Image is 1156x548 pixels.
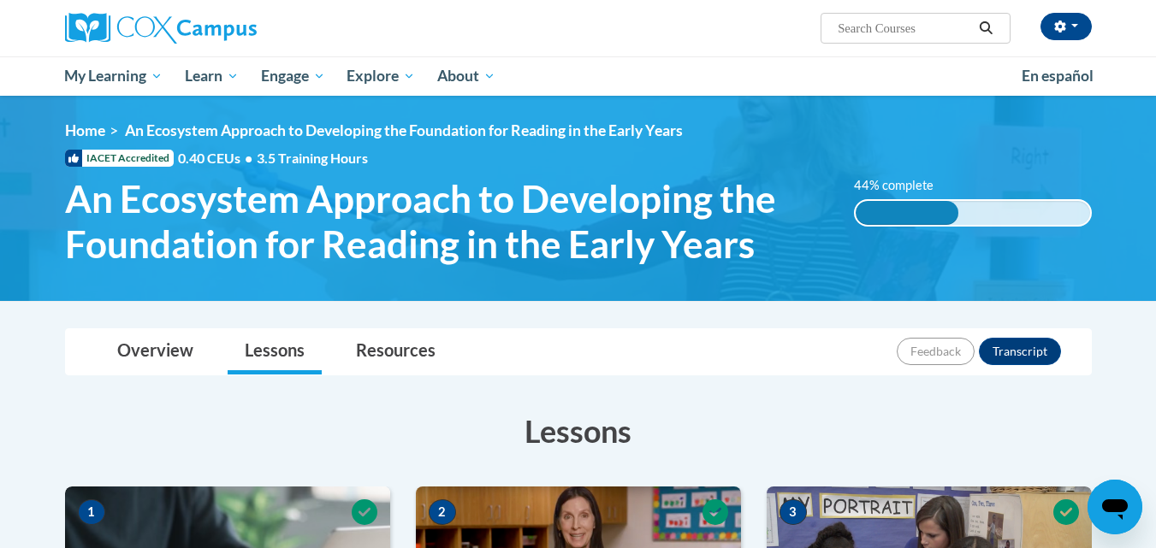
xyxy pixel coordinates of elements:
[65,410,1092,452] h3: Lessons
[65,176,829,267] span: An Ecosystem Approach to Developing the Foundation for Reading in the Early Years
[1088,480,1142,534] iframe: Button to launch messaging window
[257,150,368,166] span: 3.5 Training Hours
[1040,13,1092,40] button: Account Settings
[335,56,426,96] a: Explore
[261,66,325,86] span: Engage
[39,56,1117,96] div: Main menu
[897,338,975,365] button: Feedback
[245,150,252,166] span: •
[250,56,336,96] a: Engage
[65,121,105,139] a: Home
[100,329,210,374] a: Overview
[65,13,257,44] img: Cox Campus
[174,56,250,96] a: Learn
[65,150,174,167] span: IACET Accredited
[780,499,807,525] span: 3
[973,18,999,38] button: Search
[979,338,1061,365] button: Transcript
[228,329,322,374] a: Lessons
[125,121,683,139] span: An Ecosystem Approach to Developing the Foundation for Reading in the Early Years
[64,66,163,86] span: My Learning
[429,499,456,525] span: 2
[836,18,973,38] input: Search Courses
[854,176,952,195] label: 44% complete
[347,66,415,86] span: Explore
[54,56,175,96] a: My Learning
[65,13,390,44] a: Cox Campus
[78,499,105,525] span: 1
[339,329,453,374] a: Resources
[856,201,958,225] div: 44% complete
[1011,58,1105,94] a: En español
[185,66,239,86] span: Learn
[426,56,507,96] a: About
[178,149,257,168] span: 0.40 CEUs
[1022,67,1094,85] span: En español
[437,66,495,86] span: About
